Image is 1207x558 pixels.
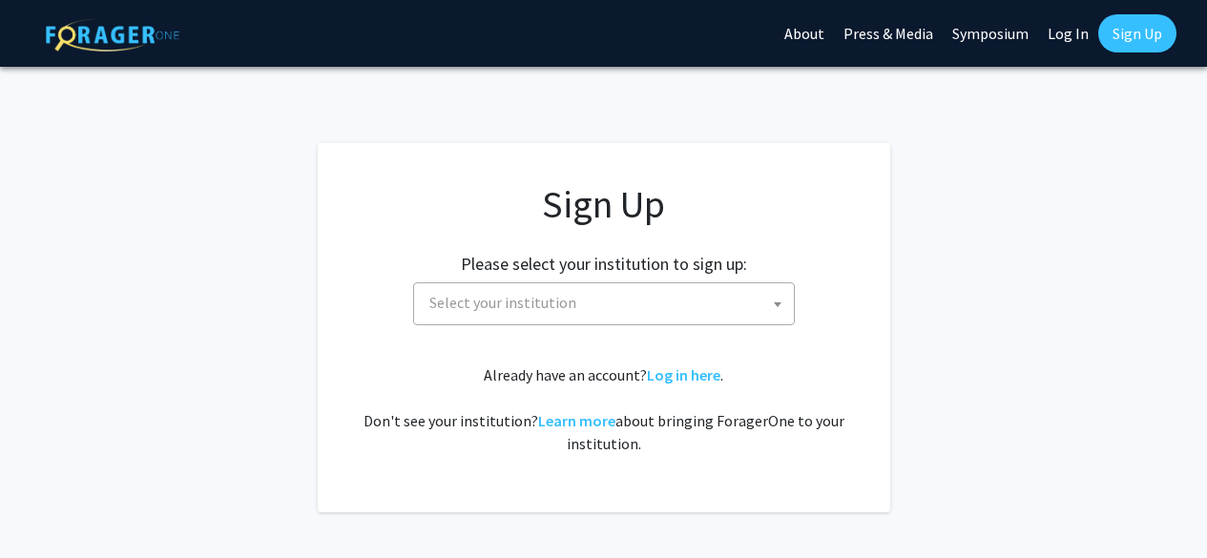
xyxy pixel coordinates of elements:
img: ForagerOne Logo [46,18,179,52]
span: Select your institution [422,283,794,322]
h2: Please select your institution to sign up: [461,254,747,275]
a: Learn more about bringing ForagerOne to your institution [538,411,615,430]
span: Select your institution [429,293,576,312]
a: Sign Up [1098,14,1176,52]
a: Log in here [647,365,720,384]
span: Select your institution [413,282,795,325]
div: Already have an account? . Don't see your institution? about bringing ForagerOne to your institut... [356,363,852,455]
h1: Sign Up [356,181,852,227]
